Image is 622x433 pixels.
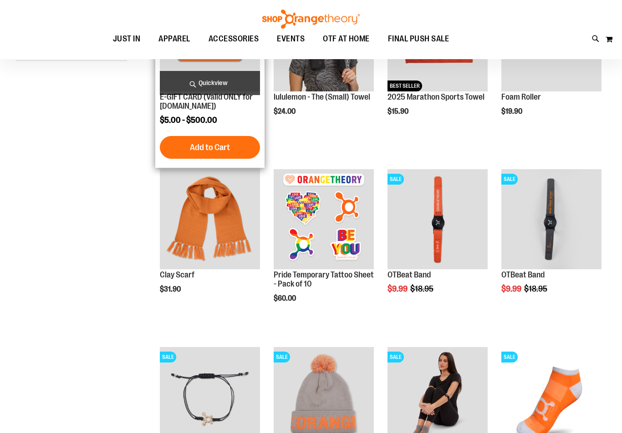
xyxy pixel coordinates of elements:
span: $19.90 [501,107,524,116]
a: Pride Temporary Tattoo Sheet - Pack of 10 [274,169,374,271]
a: Clay Scarf [160,270,194,279]
a: JUST IN [104,29,150,50]
span: FINAL PUSH SALE [388,29,449,49]
span: $5.00 - $500.00 [160,116,217,125]
a: Quickview [160,71,260,95]
span: $18.95 [524,284,549,293]
span: SALE [501,352,518,363]
div: product [497,165,606,317]
span: $9.99 [387,284,409,293]
div: product [383,165,492,317]
a: ACCESSORIES [199,29,268,49]
a: 2025 Marathon Sports Towel [387,92,484,101]
span: BEST SELLER [387,81,422,91]
a: OTF AT HOME [314,29,379,50]
a: OTBeat BandSALE [501,169,602,271]
a: OTBeat Band [501,270,545,279]
span: SALE [387,352,404,363]
span: $24.00 [274,107,297,116]
span: ACCESSORIES [209,29,259,49]
div: product [269,165,378,326]
a: E-GIFT CARD (Valid ONLY for [DOMAIN_NAME]) [160,92,253,111]
span: JUST IN [113,29,141,49]
span: SALE [387,174,404,185]
img: Clay Scarf [160,169,260,269]
span: $31.90 [160,285,182,293]
a: FINAL PUSH SALE [379,29,459,50]
a: OTBeat Band [387,270,431,279]
a: OTBeat BandSALE [387,169,488,271]
span: $9.99 [501,284,523,293]
span: SALE [160,352,176,363]
img: OTBeat Band [387,169,488,269]
span: APPAREL [158,29,190,49]
span: $18.95 [410,284,435,293]
a: Clay Scarf [160,169,260,271]
a: Pride Temporary Tattoo Sheet - Pack of 10 [274,270,374,288]
img: Shop Orangetheory [261,10,361,29]
a: Foam Roller [501,92,541,101]
div: product [155,165,265,317]
button: Add to Cart [160,136,260,159]
span: $60.00 [274,294,297,302]
span: $15.90 [387,107,410,116]
a: EVENTS [268,29,314,50]
a: lululemon - The (Small) Towel [274,92,370,101]
img: OTBeat Band [501,169,602,269]
a: APPAREL [149,29,199,50]
span: EVENTS [277,29,305,49]
img: Pride Temporary Tattoo Sheet - Pack of 10 [274,169,374,269]
span: SALE [274,352,290,363]
span: SALE [501,174,518,185]
span: Add to Cart [190,142,230,152]
span: OTF AT HOME [323,29,370,49]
